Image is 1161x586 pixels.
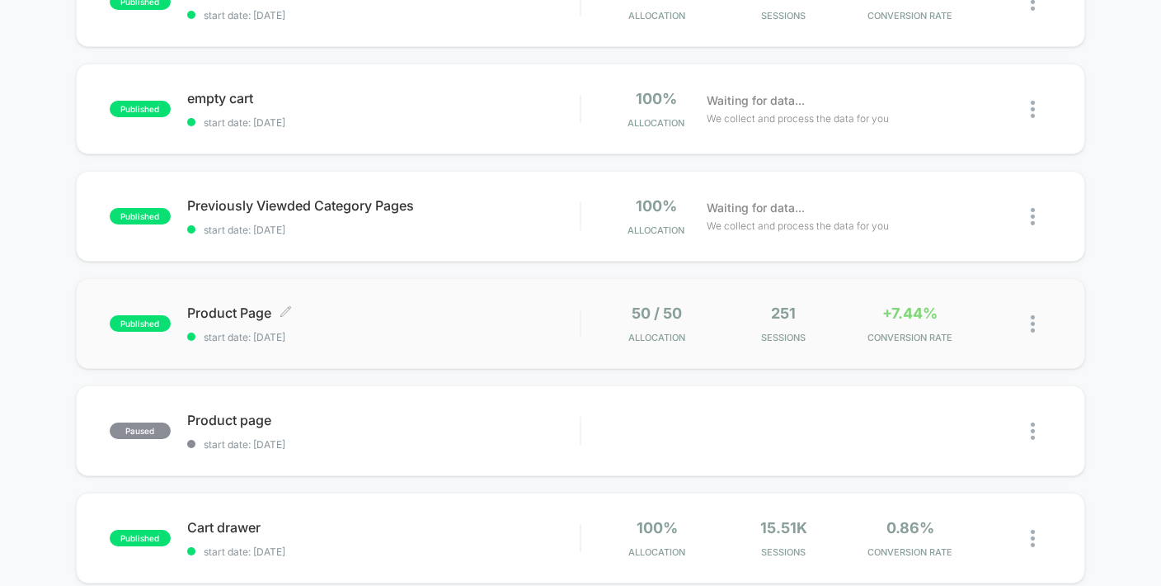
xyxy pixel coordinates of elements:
[707,199,805,217] span: Waiting for data...
[187,305,580,321] span: Product Page
[628,10,685,21] span: Allocation
[707,111,889,126] span: We collect and process the data for you
[851,546,970,558] span: CONVERSION RATE
[724,546,843,558] span: Sessions
[187,438,580,451] span: start date: [DATE]
[187,197,580,214] span: Previously Viewded Category Pages
[636,197,677,215] span: 100%
[628,117,684,129] span: Allocation
[628,332,685,343] span: Allocation
[882,305,938,322] span: +7.44%
[707,92,805,110] span: Waiting for data...
[851,10,970,21] span: CONVERSION RATE
[187,116,580,129] span: start date: [DATE]
[771,305,796,322] span: 251
[637,519,678,536] span: 100%
[1031,208,1035,225] img: close
[760,519,807,536] span: 15.51k
[851,332,970,343] span: CONVERSION RATE
[187,224,580,236] span: start date: [DATE]
[1031,101,1035,118] img: close
[187,412,580,428] span: Product page
[187,546,580,558] span: start date: [DATE]
[187,519,580,536] span: Cart drawer
[628,546,685,558] span: Allocation
[1031,530,1035,547] img: close
[636,90,677,107] span: 100%
[187,90,580,106] span: empty cart
[707,218,889,234] span: We collect and process the data for you
[110,530,171,546] span: published
[187,331,580,343] span: start date: [DATE]
[110,208,171,224] span: published
[110,101,171,117] span: published
[724,332,843,343] span: Sessions
[110,423,171,439] span: paused
[110,315,171,332] span: published
[632,305,682,322] span: 50 / 50
[628,224,684,236] span: Allocation
[886,519,934,536] span: 0.86%
[1031,315,1035,333] img: close
[187,9,580,21] span: start date: [DATE]
[724,10,843,21] span: Sessions
[1031,423,1035,440] img: close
